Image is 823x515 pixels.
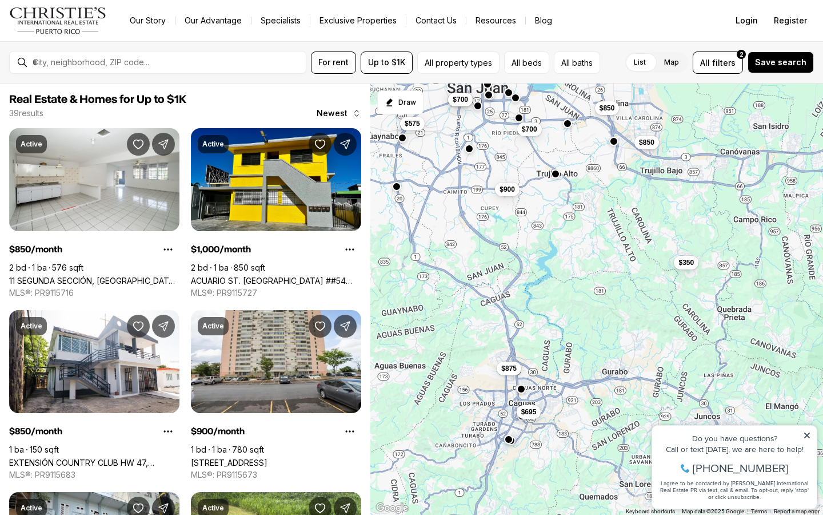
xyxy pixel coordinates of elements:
a: 11 SEGUNDA SECCIÓN, VILA CAROLINA, #2, CAROLINA PR, 00985 [9,276,179,286]
button: Allfilters2 [693,51,743,74]
button: $350 [674,256,698,270]
span: Save search [755,58,806,67]
button: Newest [310,102,368,125]
span: $700 [522,125,537,134]
button: Login [729,9,765,32]
button: Save Property: 1 CALLE 11 #803 [309,315,331,338]
button: Share Property [152,315,175,338]
button: All beds [504,51,549,74]
button: All property types [417,51,500,74]
button: Share Property [334,133,357,156]
button: Save Property: ACUARIO ST. LOS ANGELES ##54 APT. #1 [309,133,331,156]
span: [PHONE_NUMBER] [47,54,142,65]
span: $350 [678,258,694,267]
a: 1 CALLE 11 #803, CUPEY PR, 00926 [191,458,267,468]
a: EXTENSIÓN COUNTRY CLUB HW 47, CAROLINA PR, 00985 [9,458,179,468]
button: Save search [748,51,814,73]
span: $575 [405,118,420,128]
a: Our Story [121,13,175,29]
span: $875 [501,363,517,373]
span: 2 [740,50,744,59]
span: Login [736,16,758,25]
button: Save Property: 11 SEGUNDA SECCIÓN, VILA CAROLINA, #2 [127,133,150,156]
button: Property options [157,420,179,443]
button: $695 [517,405,541,419]
p: Active [202,322,224,331]
span: $850 [639,137,654,146]
p: Active [21,140,42,149]
a: Resources [466,13,525,29]
button: $700 [448,93,473,106]
span: I agree to be contacted by [PERSON_NAME] International Real Estate PR via text, call & email. To ... [14,70,163,92]
button: Save Property: EXTENSIÓN COUNTRY CLUB HW 47 [127,315,150,338]
span: All [700,57,710,69]
a: Blog [526,13,561,29]
button: All baths [554,51,600,74]
button: Register [767,9,814,32]
button: Share Property [152,133,175,156]
div: Do you have questions? [12,26,165,34]
span: $700 [453,95,468,104]
a: Specialists [251,13,310,29]
span: filters [712,57,736,69]
label: Map [655,52,688,73]
label: List [625,52,655,73]
span: Up to $1K [368,58,405,67]
button: $850 [595,101,620,114]
button: Start drawing [377,90,424,114]
p: Active [21,504,42,513]
p: Active [202,504,224,513]
img: logo [9,7,107,34]
a: Our Advantage [175,13,251,29]
a: ACUARIO ST. LOS ANGELES ##54 APT. #1, CAROLINA PR, 00979 [191,276,361,286]
button: Property options [157,238,179,261]
button: $575 [400,116,425,130]
p: Active [21,322,42,331]
button: Up to $1K [361,51,413,74]
span: $850 [600,103,615,112]
button: For rent [311,51,356,74]
button: $700 [517,122,542,136]
button: Property options [338,238,361,261]
p: 39 results [9,109,43,118]
button: Share Property [334,315,357,338]
span: For rent [318,58,349,67]
span: Newest [317,109,347,118]
span: $695 [521,407,537,417]
button: $850 [634,135,659,149]
span: Register [774,16,807,25]
div: Call or text [DATE], we are here to help! [12,37,165,45]
p: Active [202,140,224,149]
button: $875 [497,361,521,375]
span: Real Estate & Homes for Up to $1K [9,94,186,105]
a: Exclusive Properties [310,13,406,29]
button: $900 [495,183,520,196]
span: $900 [500,185,515,194]
button: Contact Us [406,13,466,29]
button: Property options [338,420,361,443]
